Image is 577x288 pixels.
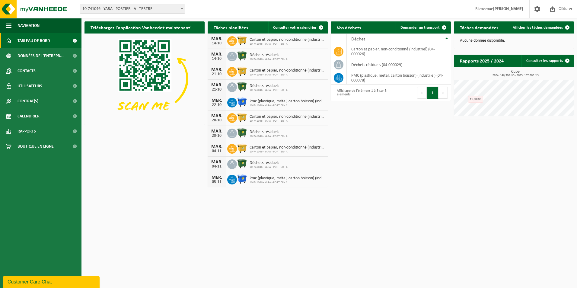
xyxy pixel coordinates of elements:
[250,88,288,92] span: 10-741046 - YARA - PORTIER - A
[80,5,185,13] span: 10-741046 - YARA - PORTIER - A - TERTRE
[211,118,223,123] div: 28-10
[250,145,325,150] span: Carton et papier, non-conditionné (industriel)
[417,87,427,99] button: Previous
[237,97,247,107] img: WB-1100-HPE-BE-01
[211,83,223,88] div: MAR.
[237,112,247,123] img: WB-1100-HPE-YW-01
[211,129,223,134] div: MAR.
[250,68,325,73] span: Carton et papier, non-conditionné (industriel)
[250,119,325,123] span: 10-741046 - YARA - PORTIER - A
[211,144,223,149] div: MAR.
[454,55,510,66] h2: Rapports 2025 / 2024
[493,7,523,11] strong: [PERSON_NAME]
[250,161,288,165] span: Déchets résiduels
[237,35,247,46] img: WB-1100-HPE-YW-01
[211,41,223,46] div: 14-10
[250,73,325,77] span: 10-741046 - YARA - PORTIER - A
[18,94,38,109] span: Contrat(s)
[347,45,451,58] td: carton et papier, non-conditionné (industriel) (04-000026)
[334,86,388,99] div: Affichage de l'élément 1 à 3 sur 3 éléments
[457,74,574,77] span: 2024: 146,300 m3 - 2025: 107,800 m3
[268,21,327,34] a: Consulter votre calendrier
[3,275,101,288] iframe: chat widget
[18,124,36,139] span: Rapports
[84,34,205,124] img: Download de VHEPlus App
[211,98,223,103] div: MER.
[18,63,36,78] span: Contacts
[208,21,254,33] h2: Tâches planifiées
[211,160,223,165] div: MAR.
[18,48,64,63] span: Données de l'entrepr...
[211,175,223,180] div: MER.
[513,26,563,30] span: Afficher les tâches demandées
[237,174,247,184] img: WB-1100-HPE-BE-01
[18,18,40,33] span: Navigation
[18,33,50,48] span: Tableau de bord
[211,165,223,169] div: 04-11
[211,67,223,72] div: MAR.
[250,37,325,42] span: Carton et papier, non-conditionné (industriel)
[211,180,223,184] div: 05-11
[454,21,504,33] h2: Tâches demandées
[211,52,223,57] div: MAR.
[427,87,438,99] button: 1
[18,109,40,124] span: Calendrier
[250,176,325,181] span: Pmc (plastique, métal, carton boisson) (industriel)
[18,139,54,154] span: Boutique en ligne
[250,135,288,138] span: 10-741046 - YARA - PORTIER - A
[351,37,365,42] span: Déchet
[396,21,450,34] a: Demander un transport
[347,71,451,85] td: PMC (plastique, métal, carton boisson) (industriel) (04-000978)
[250,165,288,169] span: 10-741046 - YARA - PORTIER - A
[400,26,440,30] span: Demander un transport
[211,88,223,92] div: 21-10
[250,114,325,119] span: Carton et papier, non-conditionné (industriel)
[237,51,247,61] img: WB-1100-HPE-GN-01
[273,26,317,30] span: Consulter votre calendrier
[331,21,367,33] h2: Vos déchets
[237,66,247,76] img: WB-1100-HPE-YW-01
[457,70,574,77] h3: Cube
[237,143,247,153] img: WB-1100-HPE-YW-01
[84,21,198,33] h2: Téléchargez l'application Vanheede+ maintenant!
[237,82,247,92] img: WB-1100-HPE-GN-01
[18,78,42,94] span: Utilisateurs
[250,99,325,104] span: Pmc (plastique, métal, carton boisson) (industriel)
[211,149,223,153] div: 04-11
[250,58,288,61] span: 10-741046 - YARA - PORTIER - A
[211,134,223,138] div: 28-10
[211,37,223,41] div: MAR.
[250,181,325,184] span: 10-741046 - YARA - PORTIER - A
[250,84,288,88] span: Déchets résiduels
[80,5,185,14] span: 10-741046 - YARA - PORTIER - A - TERTRE
[508,21,573,34] a: Afficher les tâches demandées
[460,39,568,43] p: Aucune donnée disponible.
[250,42,325,46] span: 10-741046 - YARA - PORTIER - A
[211,103,223,107] div: 22-10
[521,55,573,67] a: Consulter les rapports
[250,150,325,154] span: 10-741046 - YARA - PORTIER - A
[250,53,288,58] span: Déchets résiduels
[211,114,223,118] div: MAR.
[237,158,247,169] img: WB-1100-HPE-GN-01
[237,128,247,138] img: WB-1100-HPE-GN-01
[211,57,223,61] div: 14-10
[347,58,451,71] td: déchets résiduels (04-000029)
[250,130,288,135] span: Déchets résiduels
[468,96,483,103] div: 11,00 m3
[250,104,325,107] span: 10-741046 - YARA - PORTIER - A
[211,72,223,76] div: 21-10
[438,87,448,99] button: Next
